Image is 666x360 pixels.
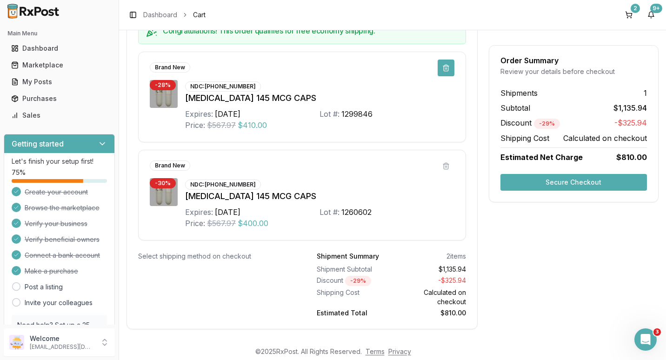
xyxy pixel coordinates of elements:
[4,41,115,56] button: Dashboard
[150,62,190,73] div: Brand New
[11,60,107,70] div: Marketplace
[500,133,549,144] span: Shipping Cost
[207,218,236,229] span: $567.97
[563,133,647,144] span: Calculated on checkout
[185,180,261,190] div: NDC: [PHONE_NUMBER]
[7,107,111,124] a: Sales
[11,77,107,87] div: My Posts
[11,44,107,53] div: Dashboard
[616,152,647,163] span: $810.00
[193,10,206,20] span: Cart
[25,235,100,244] span: Verify beneficial owners
[25,282,63,292] a: Post a listing
[7,90,111,107] a: Purchases
[238,120,267,131] span: $410.00
[238,218,268,229] span: $400.00
[614,117,647,129] span: -$325.94
[25,187,88,197] span: Create your account
[150,178,176,188] div: - 30 %
[631,4,640,13] div: 2
[207,120,236,131] span: $567.97
[25,219,87,228] span: Verify your business
[12,157,107,166] p: Let's finish your setup first!
[17,320,101,348] p: Need help? Set up a 25 minute call with our team to set up.
[341,108,373,120] div: 1299846
[320,207,340,218] div: Lot #:
[500,87,538,99] span: Shipments
[143,10,177,20] a: Dashboard
[150,178,178,206] img: Linzess 145 MCG CAPS
[395,276,466,286] div: - $325.94
[500,153,583,162] span: Estimated Net Charge
[395,308,466,318] div: $810.00
[150,80,178,108] img: Linzess 145 MCG CAPS
[30,343,94,351] p: [EMAIL_ADDRESS][DOMAIN_NAME]
[12,168,26,177] span: 75 %
[7,30,111,37] h2: Main Menu
[9,335,24,350] img: User avatar
[7,40,111,57] a: Dashboard
[215,108,240,120] div: [DATE]
[185,108,213,120] div: Expires:
[150,160,190,171] div: Brand New
[366,347,385,355] a: Terms
[25,203,100,213] span: Browse the marketplace
[4,58,115,73] button: Marketplace
[25,298,93,307] a: Invite your colleagues
[317,276,387,286] div: Discount
[150,80,176,90] div: - 28 %
[621,7,636,22] button: 2
[185,207,213,218] div: Expires:
[317,252,379,261] div: Shipment Summary
[634,328,657,351] iframe: Intercom live chat
[138,252,287,261] div: Select shipping method on checkout
[317,288,387,307] div: Shipping Cost
[341,207,372,218] div: 1260602
[500,67,647,76] div: Review your details before checkout
[30,334,94,343] p: Welcome
[4,74,115,89] button: My Posts
[613,102,647,113] span: $1,135.94
[185,92,454,105] div: [MEDICAL_DATA] 145 MCG CAPS
[650,4,662,13] div: 9+
[388,347,411,355] a: Privacy
[4,108,115,123] button: Sales
[395,288,466,307] div: Calculated on checkout
[500,174,647,191] button: Secure Checkout
[25,251,100,260] span: Connect a bank account
[7,73,111,90] a: My Posts
[500,118,560,127] span: Discount
[143,10,206,20] nav: breadcrumb
[644,87,647,99] span: 1
[500,102,530,113] span: Subtotal
[11,94,107,103] div: Purchases
[4,4,63,19] img: RxPost Logo
[12,138,64,149] h3: Getting started
[317,308,387,318] div: Estimated Total
[215,207,240,218] div: [DATE]
[185,120,205,131] div: Price:
[25,267,78,276] span: Make a purchase
[345,276,371,286] div: - 29 %
[185,190,454,203] div: [MEDICAL_DATA] 145 MCG CAPS
[317,265,387,274] div: Shipment Subtotal
[653,328,661,336] span: 3
[446,252,466,261] div: 2 items
[185,218,205,229] div: Price:
[4,91,115,106] button: Purchases
[644,7,659,22] button: 9+
[185,81,261,92] div: NDC: [PHONE_NUMBER]
[534,119,560,129] div: - 29 %
[395,265,466,274] div: $1,135.94
[163,27,458,34] h5: Congratulations! This order qualifies for free economy shipping.
[320,108,340,120] div: Lot #:
[11,111,107,120] div: Sales
[7,57,111,73] a: Marketplace
[500,57,647,64] div: Order Summary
